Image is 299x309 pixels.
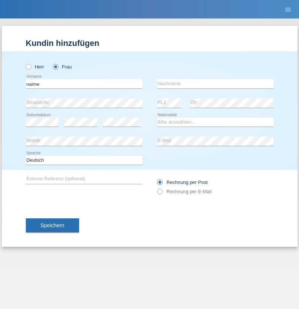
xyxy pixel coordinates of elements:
input: Rechnung per E-Mail [157,189,162,198]
a: menu [281,7,295,11]
label: Herr [26,64,44,70]
button: Speichern [26,218,79,232]
i: menu [284,6,292,13]
input: Frau [53,64,58,69]
input: Rechnung per Post [157,179,162,189]
h1: Kundin hinzufügen [26,38,273,48]
span: Speichern [41,222,64,228]
input: Herr [26,64,31,69]
label: Rechnung per E-Mail [157,189,212,194]
label: Frau [53,64,72,70]
label: Rechnung per Post [157,179,208,185]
